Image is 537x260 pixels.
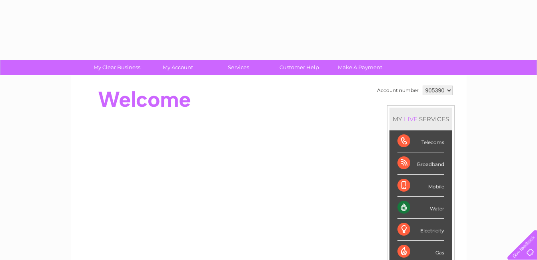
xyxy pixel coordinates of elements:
div: Water [397,197,444,219]
div: Broadband [397,152,444,174]
div: MY SERVICES [389,108,452,130]
a: Services [206,60,271,75]
a: My Clear Business [84,60,150,75]
a: Customer Help [266,60,332,75]
a: My Account [145,60,211,75]
div: Mobile [397,175,444,197]
td: Account number [375,84,421,97]
a: Make A Payment [327,60,393,75]
div: Telecoms [397,130,444,152]
div: LIVE [402,115,419,123]
div: Electricity [397,219,444,241]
